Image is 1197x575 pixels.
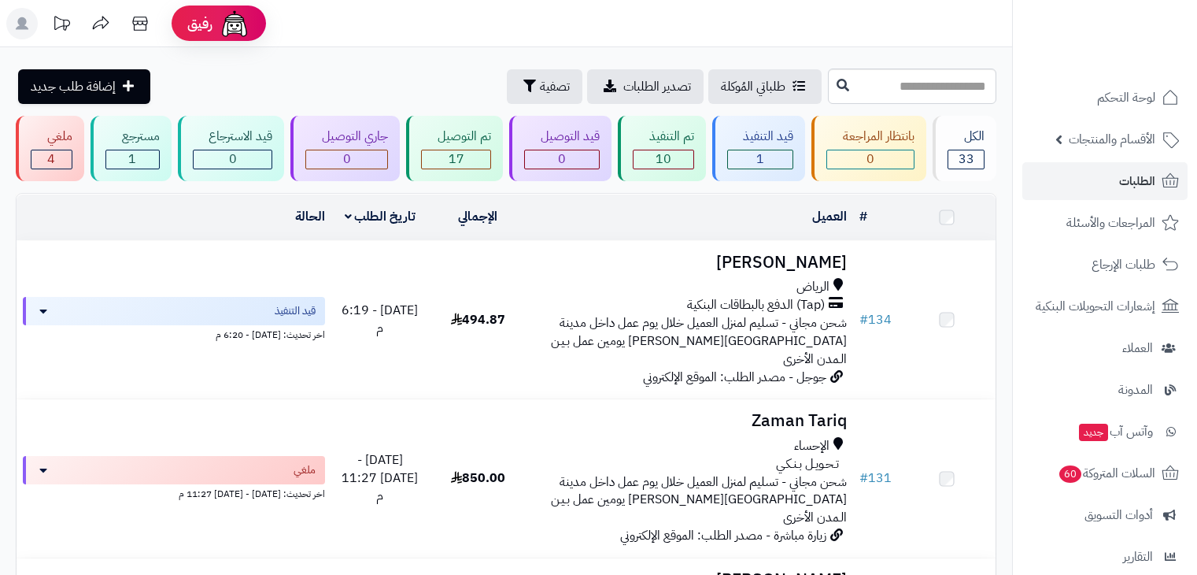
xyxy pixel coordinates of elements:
a: # [859,207,867,226]
a: قيد التوصيل 0 [506,116,615,181]
a: إشعارات التحويلات البنكية [1022,287,1188,325]
div: اخر تحديث: [DATE] - [DATE] 11:27 م [23,484,325,501]
span: طلبات الإرجاع [1092,254,1155,276]
div: جاري التوصيل [305,128,388,146]
div: اخر تحديث: [DATE] - 6:20 م [23,325,325,342]
span: [DATE] - 6:19 م [342,301,418,338]
span: تصدير الطلبات [623,77,691,96]
h3: Zaman Tariq [533,412,846,430]
span: 0 [229,150,237,169]
span: 850.00 [451,469,505,488]
a: العملاء [1022,329,1188,367]
span: قيد التنفيذ [275,303,316,319]
a: طلباتي المُوكلة [708,69,822,104]
a: الإجمالي [458,207,497,226]
div: 4 [31,150,72,169]
div: 17 [422,150,490,169]
span: المراجعات والأسئلة [1066,212,1155,234]
span: المدونة [1118,379,1153,401]
a: أدوات التسويق [1022,496,1188,534]
a: بانتظار المراجعة 0 [808,116,929,181]
span: 0 [343,150,351,169]
span: طلباتي المُوكلة [721,77,785,96]
div: قيد الاسترجاع [193,128,273,146]
span: شحن مجاني - تسليم لمنزل العميل خلال يوم عمل داخل مدينة [GEOGRAPHIC_DATA][PERSON_NAME] يومين عمل ب... [551,313,847,369]
span: إشعارات التحويلات البنكية [1036,295,1155,317]
span: الرياض [796,278,829,296]
span: تـحـويـل بـنـكـي [776,455,839,473]
a: تم التنفيذ 10 [615,116,709,181]
a: العميل [812,207,847,226]
a: الحالة [295,207,325,226]
span: 10 [656,150,671,169]
span: 1 [756,150,764,169]
span: الطلبات [1119,170,1155,192]
div: بانتظار المراجعة [826,128,914,146]
div: مسترجع [105,128,160,146]
a: السلات المتروكة60 [1022,454,1188,492]
h3: [PERSON_NAME] [533,254,846,272]
span: 17 [449,150,464,169]
a: وآتس آبجديد [1022,413,1188,451]
span: 1 [128,150,136,169]
span: 494.87 [451,310,505,329]
a: تحديثات المنصة [42,8,81,43]
div: الكل [948,128,985,146]
a: #134 [859,310,892,329]
div: 0 [194,150,272,169]
a: جاري التوصيل 0 [287,116,403,181]
a: #131 [859,469,892,488]
span: [DATE] - [DATE] 11:27 م [342,451,418,506]
span: 33 [959,150,974,169]
span: جديد [1079,424,1108,441]
div: قيد التنفيذ [727,128,794,146]
a: الكل33 [929,116,999,181]
span: أدوات التسويق [1084,504,1153,526]
img: ai-face.png [219,8,250,39]
span: الإحساء [794,437,829,455]
span: 4 [47,150,55,169]
span: رفيق [187,14,212,33]
div: 0 [306,150,387,169]
a: المدونة [1022,371,1188,409]
span: (Tap) الدفع بالبطاقات البنكية [687,296,825,314]
button: تصفية [507,69,582,104]
div: تم التوصيل [421,128,491,146]
span: # [859,469,868,488]
div: 10 [634,150,693,169]
span: 0 [866,150,874,169]
a: قيد الاسترجاع 0 [175,116,288,181]
div: ملغي [31,128,72,146]
div: 1 [106,150,159,169]
a: تم التوصيل 17 [403,116,506,181]
span: الأقسام والمنتجات [1069,128,1155,150]
div: تم التنفيذ [633,128,694,146]
span: السلات المتروكة [1058,462,1155,484]
span: التقارير [1123,546,1153,568]
div: 0 [827,150,914,169]
span: جوجل - مصدر الطلب: الموقع الإلكتروني [643,368,826,387]
a: تصدير الطلبات [587,69,704,104]
span: تصفية [540,77,570,96]
div: 1 [728,150,793,169]
a: لوحة التحكم [1022,79,1188,117]
a: قيد التنفيذ 1 [709,116,809,181]
a: طلبات الإرجاع [1022,246,1188,284]
span: لوحة التحكم [1097,87,1155,109]
span: ملغي [294,462,316,478]
a: إضافة طلب جديد [18,69,150,104]
a: المراجعات والأسئلة [1022,204,1188,242]
span: 0 [558,150,566,169]
img: logo-2.png [1090,24,1182,57]
span: إضافة طلب جديد [31,77,116,96]
span: شحن مجاني - تسليم لمنزل العميل خلال يوم عمل داخل مدينة [GEOGRAPHIC_DATA][PERSON_NAME] يومين عمل ب... [551,473,847,528]
a: مسترجع 1 [87,116,175,181]
a: الطلبات [1022,162,1188,200]
a: تاريخ الطلب [345,207,416,226]
div: قيد التوصيل [524,128,600,146]
span: العملاء [1122,337,1153,359]
span: 60 [1058,465,1082,484]
span: زيارة مباشرة - مصدر الطلب: الموقع الإلكتروني [620,526,826,545]
span: وآتس آب [1077,421,1153,443]
div: 0 [525,150,599,169]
